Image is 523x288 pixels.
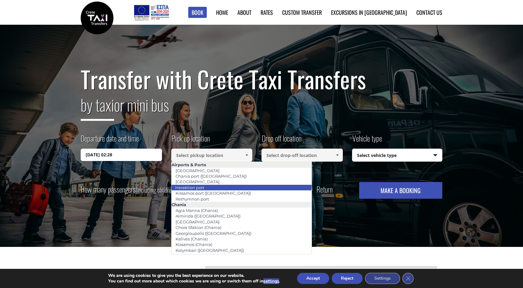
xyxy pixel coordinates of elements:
[81,133,139,149] label: Departure date and time
[172,189,255,197] a: Kissamos port ([GEOGRAPHIC_DATA])
[172,235,212,243] a: Kalives (Chania)
[172,202,312,207] li: Chania
[331,8,407,16] a: Excursions in [GEOGRAPHIC_DATA]
[352,133,382,149] label: Vehicle type
[263,278,279,284] button: settings
[261,149,343,162] input: Select drop-off location
[261,8,273,16] a: Rates
[242,149,252,162] a: Show All Items
[365,273,400,284] button: Settings
[297,273,329,284] button: Accept
[172,229,255,238] a: Georgioupolis ([GEOGRAPHIC_DATA])
[171,149,253,162] input: Select pickup location
[172,212,244,220] a: Almirida ([GEOGRAPHIC_DATA])
[171,133,210,149] label: Pick up location
[188,7,207,18] a: Book
[172,166,223,175] a: [GEOGRAPHIC_DATA]
[317,185,333,193] label: Return
[81,14,113,20] a: Crete Taxi Transfers | Safe Taxi Transfer Services from to Heraklion Airport, Chania Airport, Ret...
[81,2,113,34] img: Crete Taxi Transfers | Safe Taxi Transfer Services from to Heraklion Airport, Chania Airport, Ret...
[171,183,208,192] a: Heraklion port
[352,149,442,162] span: Select vehicle type
[81,92,442,125] h2: or mini bus
[172,218,223,226] a: [GEOGRAPHIC_DATA]
[172,240,216,249] a: Kissamos (Chania)
[172,195,213,203] a: Rethymnon port
[402,273,414,284] button: Close GDPR Cookie Banner
[172,246,248,255] a: Kolymbari ([GEOGRAPHIC_DATA])
[136,185,176,194] small: (including children)
[261,133,301,149] label: Drop off location
[205,266,437,279] div: [GEOGRAPHIC_DATA]
[237,8,251,16] a: About
[81,66,442,92] h1: Transfer with Crete Taxi Transfers
[133,3,170,22] img: e-bannersEUERDF180X90.jpg
[359,182,442,199] button: MAKE A BOOKING
[81,182,179,197] label: How many passengers ?
[108,278,280,284] p: You can find out more about which cookies we are using or switch them off in .
[172,206,222,215] a: Agia Marina (Chania)
[332,149,342,162] a: Show All Items
[216,8,228,16] a: Home
[172,172,251,180] a: Chania port ([GEOGRAPHIC_DATA])
[172,177,223,186] a: [GEOGRAPHIC_DATA]
[172,162,312,167] li: Airports & Ports
[332,273,363,284] button: Reject
[282,8,322,16] a: Custom Transfer
[172,223,225,232] a: Chora Sfakion (Chania)
[81,93,114,121] span: by taxi
[416,8,442,16] a: Contact us
[108,273,280,278] p: We are using cookies to give you the best experience on our website.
